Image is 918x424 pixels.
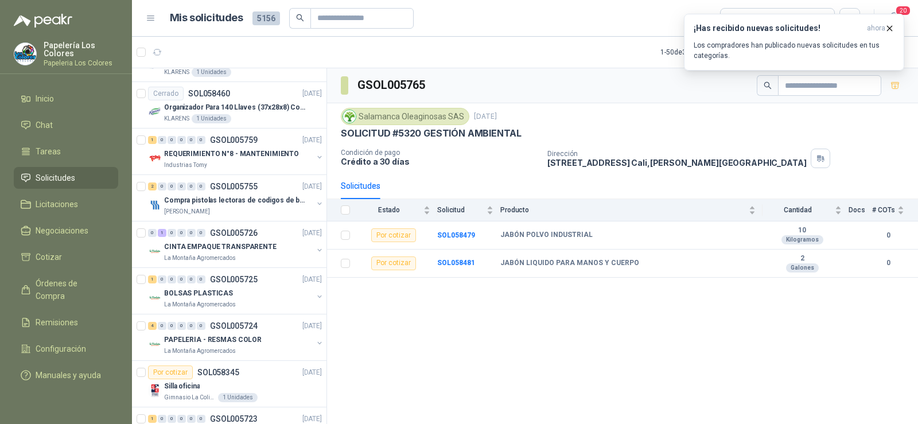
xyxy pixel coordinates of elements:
a: SOL058481 [437,259,475,267]
span: Solicitudes [36,172,75,184]
p: Dirección [547,150,807,158]
b: 2 [763,254,842,263]
div: 4 [148,322,157,330]
a: Solicitudes [14,167,118,189]
div: 1 [148,136,157,144]
p: SOL058460 [188,90,230,98]
p: PAPELERIA - RESMAS COLOR [164,334,262,345]
span: Inicio [36,92,54,105]
div: 0 [187,229,196,237]
p: Papeleria Los Colores [44,60,118,67]
div: 0 [168,182,176,190]
div: 0 [168,415,176,423]
a: Chat [14,114,118,136]
a: Remisiones [14,312,118,333]
a: 2 0 0 0 0 0 GSOL005755[DATE] Company LogoCompra pistolas lectoras de codigos de barras[PERSON_NAME] [148,180,324,216]
p: GSOL005723 [210,415,258,423]
div: 1 [148,275,157,283]
div: Kilogramos [781,235,823,244]
span: # COTs [872,206,895,214]
a: Configuración [14,338,118,360]
p: SOL058345 [197,368,239,376]
b: 0 [872,258,904,269]
span: Licitaciones [36,198,78,211]
img: Company Logo [14,43,36,65]
div: Por cotizar [371,228,416,242]
div: 0 [187,322,196,330]
div: 0 [177,322,186,330]
div: 0 [197,415,205,423]
a: Tareas [14,141,118,162]
div: 0 [177,136,186,144]
div: 1 [148,415,157,423]
div: 0 [187,182,196,190]
div: 0 [177,275,186,283]
th: Estado [357,199,437,221]
div: 0 [197,182,205,190]
div: 0 [177,229,186,237]
button: ¡Has recibido nuevas solicitudes!ahora Los compradores han publicado nuevas solicitudes en tus ca... [684,14,904,71]
a: 1 0 0 0 0 0 GSOL005759[DATE] Company LogoREQUERIMIENTO N°8 - MANTENIMIENTOIndustrias Tomy [148,133,324,170]
th: Cantidad [763,199,849,221]
a: Negociaciones [14,220,118,242]
div: 0 [168,275,176,283]
div: 0 [158,415,166,423]
div: Cerrado [148,87,184,100]
div: 2 [148,182,157,190]
p: Industrias Tomy [164,161,207,170]
p: [DATE] [302,274,322,285]
p: La Montaña Agromercados [164,347,236,356]
p: [PERSON_NAME] [164,207,210,216]
img: Company Logo [148,384,162,398]
div: Por cotizar [148,365,193,379]
button: 20 [884,8,904,29]
th: # COTs [872,199,918,221]
span: Negociaciones [36,224,88,237]
span: Configuración [36,343,86,355]
img: Logo peakr [14,14,72,28]
b: JABÓN POLVO INDUSTRIAL [500,231,593,240]
div: Todas [728,12,752,25]
img: Company Logo [148,198,162,212]
span: ahora [867,24,885,33]
span: Remisiones [36,316,78,329]
div: 0 [168,322,176,330]
a: Cotizar [14,246,118,268]
p: GSOL005726 [210,229,258,237]
span: search [296,14,304,22]
span: 5156 [252,11,280,25]
div: 0 [187,415,196,423]
b: 10 [763,226,842,235]
div: 0 [197,322,205,330]
p: Silla oficina [164,381,200,392]
div: 0 [158,136,166,144]
a: Por cotizarSOL058345[DATE] Company LogoSilla oficinaGimnasio La Colina1 Unidades [132,361,326,407]
div: Por cotizar [371,256,416,270]
p: Los compradores han publicado nuevas solicitudes en tus categorías. [694,40,894,61]
span: Estado [357,206,421,214]
a: CerradoSOL058460[DATE] Company LogoOrganizador Para 140 Llaves (37x28x8) Con CerraduraKLARENS1 Un... [132,82,326,129]
p: Gimnasio La Colina [164,393,216,402]
div: 0 [148,229,157,237]
p: SOLICITUD #5320 GESTIÓN AMBIENTAL [341,127,522,139]
div: 0 [177,415,186,423]
p: BOLSAS PLASTICAS [164,288,233,299]
p: [DATE] [302,135,322,146]
h1: Mis solicitudes [170,10,243,26]
a: Licitaciones [14,193,118,215]
div: 0 [187,275,196,283]
th: Solicitud [437,199,500,221]
div: 1 Unidades [218,393,258,402]
p: Crédito a 30 días [341,157,538,166]
div: 1 Unidades [192,68,231,77]
a: 4 0 0 0 0 0 GSOL005724[DATE] Company LogoPAPELERIA - RESMAS COLORLa Montaña Agromercados [148,319,324,356]
div: Salamanca Oleaginosas SAS [341,108,469,125]
a: Inicio [14,88,118,110]
span: Producto [500,206,746,214]
th: Producto [500,199,763,221]
p: REQUERIMIENTO N°8 - MANTENIMIENTO [164,149,299,160]
p: [DATE] [302,228,322,239]
p: CINTA EMPAQUE TRANSPARENTE [164,242,277,252]
p: La Montaña Agromercados [164,254,236,263]
h3: GSOL005765 [357,76,427,94]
